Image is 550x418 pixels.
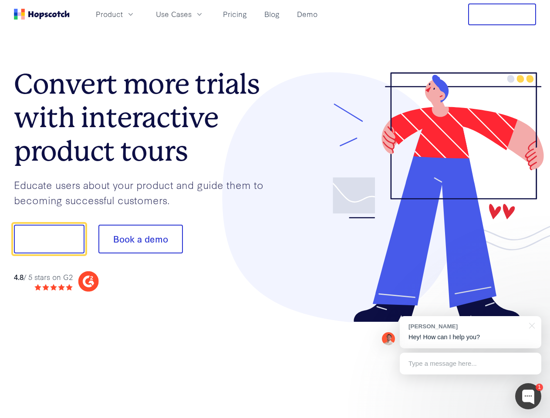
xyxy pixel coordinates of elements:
p: Educate users about your product and guide them to becoming successful customers. [14,177,275,207]
a: Pricing [219,7,250,21]
button: Use Cases [151,7,209,21]
a: Blog [261,7,283,21]
h1: Convert more trials with interactive product tours [14,67,275,168]
div: / 5 stars on G2 [14,272,73,283]
div: Type a message here... [400,353,541,374]
button: Free Trial [468,3,536,25]
button: Show me! [14,225,84,253]
button: Book a demo [98,225,183,253]
img: Mark Spera [382,332,395,345]
div: 1 [536,384,543,391]
strong: 4.8 [14,272,24,282]
div: [PERSON_NAME] [408,322,524,330]
a: Demo [294,7,321,21]
button: Product [91,7,140,21]
span: Use Cases [156,9,192,20]
a: Home [14,9,70,20]
span: Product [96,9,123,20]
p: Hey! How can I help you? [408,333,533,342]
